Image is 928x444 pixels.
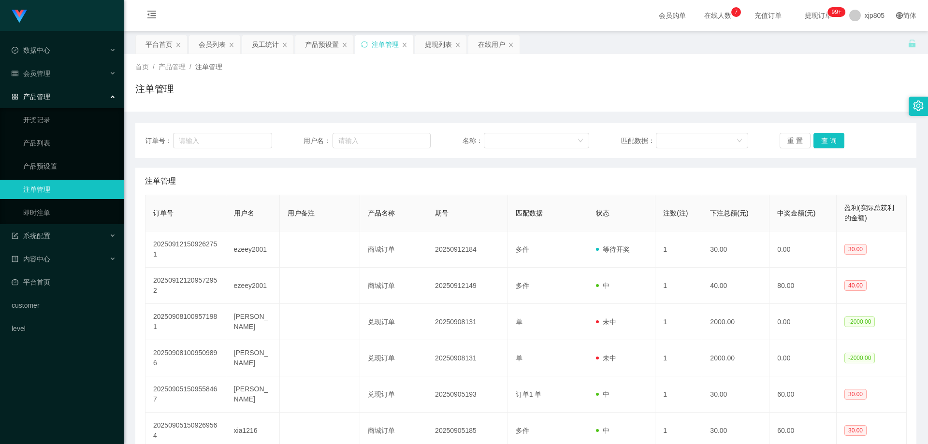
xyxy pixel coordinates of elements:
span: 多件 [516,245,529,253]
i: 图标: menu-fold [135,0,168,31]
span: 未中 [596,318,616,326]
td: 20250912149 [427,268,508,304]
td: 30.00 [702,376,769,413]
span: 产品管理 [159,63,186,71]
span: 未中 [596,354,616,362]
span: 订单号 [153,209,174,217]
span: 注单管理 [145,175,176,187]
span: 匹配数据： [621,136,656,146]
td: 20250905193 [427,376,508,413]
span: 匹配数据 [516,209,543,217]
sup: 7 [731,7,741,17]
span: 状态 [596,209,609,217]
div: 员工统计 [252,35,279,54]
input: 请输入 [173,133,272,148]
td: 0.00 [769,304,837,340]
td: 1 [655,268,702,304]
a: 即时注单 [23,203,116,222]
td: [PERSON_NAME] [226,340,280,376]
span: 数据中心 [12,46,50,54]
span: 会员管理 [12,70,50,77]
td: 30.00 [702,231,769,268]
div: 平台首页 [145,35,173,54]
td: ezeey2001 [226,231,280,268]
span: 多件 [516,282,529,289]
i: 图标: setting [913,100,924,111]
i: 图标: close [455,42,461,48]
span: 用户名 [234,209,254,217]
td: [PERSON_NAME] [226,304,280,340]
td: 40.00 [702,268,769,304]
td: 202509121509262751 [145,231,226,268]
td: 兑现订单 [360,340,427,376]
span: 单 [516,318,522,326]
div: 会员列表 [199,35,226,54]
i: 图标: close [229,42,234,48]
span: 中 [596,282,609,289]
td: 80.00 [769,268,837,304]
i: 图标: close [175,42,181,48]
td: 2000.00 [702,304,769,340]
span: 下注总额(元) [710,209,748,217]
a: customer [12,296,116,315]
span: 首页 [135,63,149,71]
a: 产品列表 [23,133,116,153]
td: 0.00 [769,231,837,268]
td: 商城订单 [360,231,427,268]
div: 在线用户 [478,35,505,54]
span: 中 [596,390,609,398]
td: 兑现订单 [360,376,427,413]
a: 产品预设置 [23,157,116,176]
span: 注数(注) [663,209,688,217]
a: 注单管理 [23,180,116,199]
a: 图标: dashboard平台首页 [12,272,116,292]
td: 20250912184 [427,231,508,268]
td: 202509081009509896 [145,340,226,376]
span: 30.00 [844,244,867,255]
td: 20250908131 [427,340,508,376]
i: 图标: form [12,232,18,239]
h1: 注单管理 [135,82,174,96]
td: 1 [655,340,702,376]
span: 内容中心 [12,255,50,263]
span: 单 [516,354,522,362]
td: ezeey2001 [226,268,280,304]
td: 202509081009571981 [145,304,226,340]
td: 1 [655,304,702,340]
span: -2000.00 [844,316,875,327]
span: 注单管理 [195,63,222,71]
td: 商城订单 [360,268,427,304]
input: 请输入 [333,133,431,148]
i: 图标: close [342,42,348,48]
p: 7 [734,7,738,17]
i: 图标: check-circle-o [12,47,18,54]
button: 查 询 [813,133,844,148]
td: 202509121209572952 [145,268,226,304]
span: 名称： [463,136,484,146]
button: 重 置 [780,133,811,148]
td: 20250908131 [427,304,508,340]
span: 订单号： [145,136,173,146]
span: 充值订单 [750,12,786,19]
i: 图标: profile [12,256,18,262]
i: 图标: close [508,42,514,48]
td: 1 [655,231,702,268]
span: 产品名称 [368,209,395,217]
td: 60.00 [769,376,837,413]
span: 提现订单 [800,12,837,19]
i: 图标: close [402,42,407,48]
span: 用户备注 [288,209,315,217]
span: 多件 [516,427,529,434]
span: 用户名： [304,136,333,146]
td: 0.00 [769,340,837,376]
span: 30.00 [844,389,867,400]
span: 30.00 [844,425,867,436]
td: [PERSON_NAME] [226,376,280,413]
span: 等待开奖 [596,245,630,253]
span: / [153,63,155,71]
i: 图标: down [737,138,742,144]
span: -2000.00 [844,353,875,363]
span: 40.00 [844,280,867,291]
span: 中奖金额(元) [777,209,815,217]
span: 中 [596,427,609,434]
